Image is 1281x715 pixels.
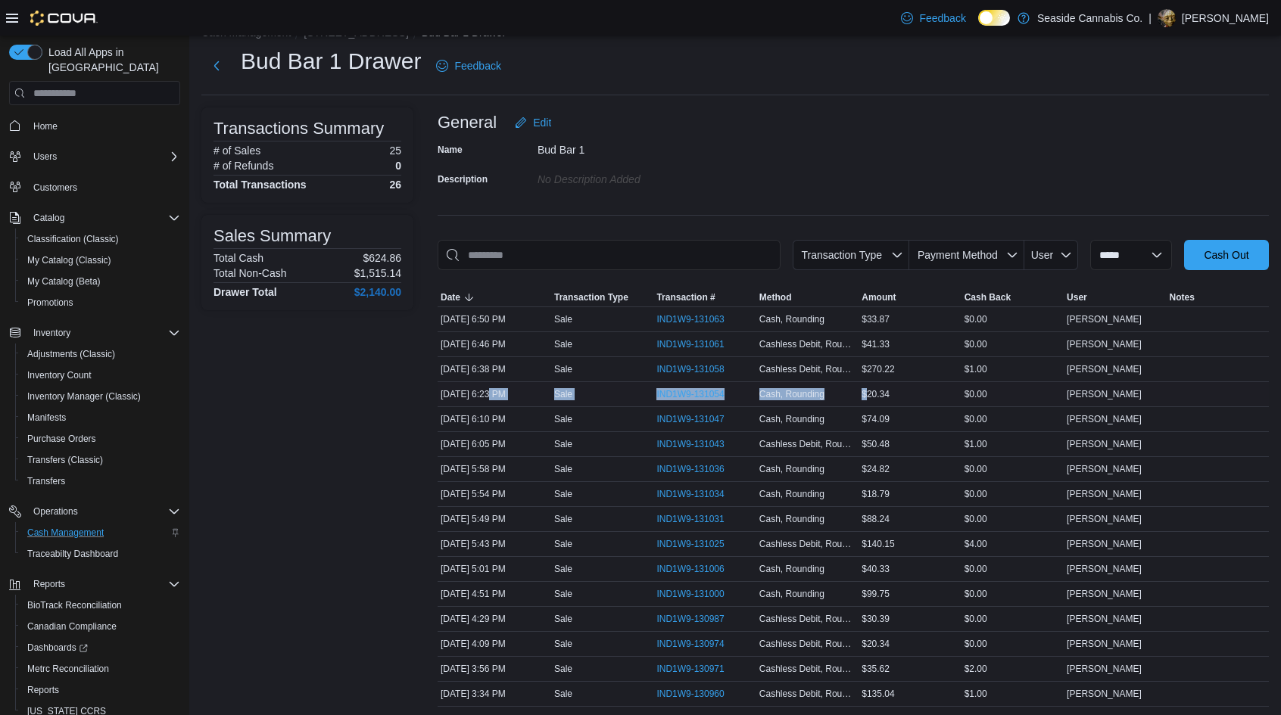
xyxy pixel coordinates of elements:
[438,240,781,270] input: This is a search bar. As you type, the results lower in the page will automatically filter.
[1067,313,1142,325] span: [PERSON_NAME]
[656,335,739,353] button: IND1W9-131061
[656,338,724,350] span: IND1W9-131061
[201,51,232,81] button: Next
[656,413,724,425] span: IND1W9-131047
[962,535,1064,553] div: $4.00
[438,435,551,453] div: [DATE] 6:05 PM
[909,240,1024,270] button: Payment Method
[27,642,88,654] span: Dashboards
[21,596,128,614] a: BioTrack Reconciliation
[15,471,186,492] button: Transfers
[27,233,119,245] span: Classification (Classic)
[759,513,824,525] span: Cash, Rounding
[962,660,1064,678] div: $2.00
[554,613,572,625] p: Sale
[27,209,70,227] button: Catalog
[1149,9,1152,27] p: |
[1067,688,1142,700] span: [PERSON_NAME]
[1067,563,1142,575] span: [PERSON_NAME]
[15,658,186,679] button: Metrc Reconciliation
[978,10,1010,26] input: Dark Mode
[759,338,856,350] span: Cashless Debit, Rounding
[538,167,740,185] div: No Description added
[656,613,724,625] span: IND1W9-130987
[15,365,186,386] button: Inventory Count
[21,430,180,448] span: Purchase Orders
[918,249,998,261] span: Payment Method
[3,322,186,344] button: Inventory
[15,250,186,271] button: My Catalog (Classic)
[554,563,572,575] p: Sale
[962,510,1064,528] div: $0.00
[27,599,122,611] span: BioTrack Reconciliation
[27,548,118,560] span: Traceabilty Dashboard
[33,212,64,224] span: Catalog
[21,294,180,312] span: Promotions
[533,115,551,130] span: Edit
[509,107,557,138] button: Edit
[213,267,287,279] h6: Total Non-Cash
[759,388,824,400] span: Cash, Rounding
[656,585,739,603] button: IND1W9-131000
[454,58,500,73] span: Feedback
[1064,288,1166,306] button: User
[862,513,890,525] span: $88.24
[1067,438,1142,450] span: [PERSON_NAME]
[21,524,110,542] a: Cash Management
[759,488,824,500] span: Cash, Rounding
[862,688,894,700] span: $135.04
[962,335,1064,353] div: $0.00
[3,146,186,167] button: Users
[656,638,724,650] span: IND1W9-130974
[213,252,263,264] h6: Total Cash
[862,291,896,303] span: Amount
[1167,288,1269,306] button: Notes
[656,388,724,400] span: IND1W9-131054
[862,663,890,675] span: $35.62
[27,575,71,593] button: Reports
[438,485,551,503] div: [DATE] 5:54 PM
[21,472,180,490] span: Transfers
[862,313,890,325] span: $33.87
[554,438,572,450] p: Sale
[33,151,57,163] span: Users
[27,575,180,593] span: Reports
[21,472,71,490] a: Transfers
[15,292,186,313] button: Promotions
[27,433,96,445] span: Purchase Orders
[27,454,103,466] span: Transfers (Classic)
[21,639,180,657] span: Dashboards
[213,227,331,245] h3: Sales Summary
[15,679,186,701] button: Reports
[793,240,909,270] button: Transaction Type
[213,160,273,172] h6: # of Refunds
[801,249,882,261] span: Transaction Type
[1067,291,1087,303] span: User
[30,11,98,26] img: Cova
[656,610,739,628] button: IND1W9-130987
[213,145,260,157] h6: # of Sales
[21,451,109,469] a: Transfers (Classic)
[656,291,715,303] span: Transaction #
[656,385,739,403] button: IND1W9-131054
[389,179,401,191] h4: 26
[21,617,180,636] span: Canadian Compliance
[213,179,307,191] h4: Total Transactions
[27,684,59,696] span: Reports
[554,291,628,303] span: Transaction Type
[862,613,890,625] span: $30.39
[656,510,739,528] button: IND1W9-131031
[759,413,824,425] span: Cash, Rounding
[438,610,551,628] div: [DATE] 4:29 PM
[962,310,1064,328] div: $0.00
[859,288,961,306] button: Amount
[962,288,1064,306] button: Cash Back
[438,360,551,378] div: [DATE] 6:38 PM
[554,538,572,550] p: Sale
[21,251,117,269] a: My Catalog (Classic)
[27,502,180,521] span: Operations
[1067,613,1142,625] span: [PERSON_NAME]
[554,688,572,700] p: Sale
[1067,338,1142,350] span: [PERSON_NAME]
[3,207,186,228] button: Catalog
